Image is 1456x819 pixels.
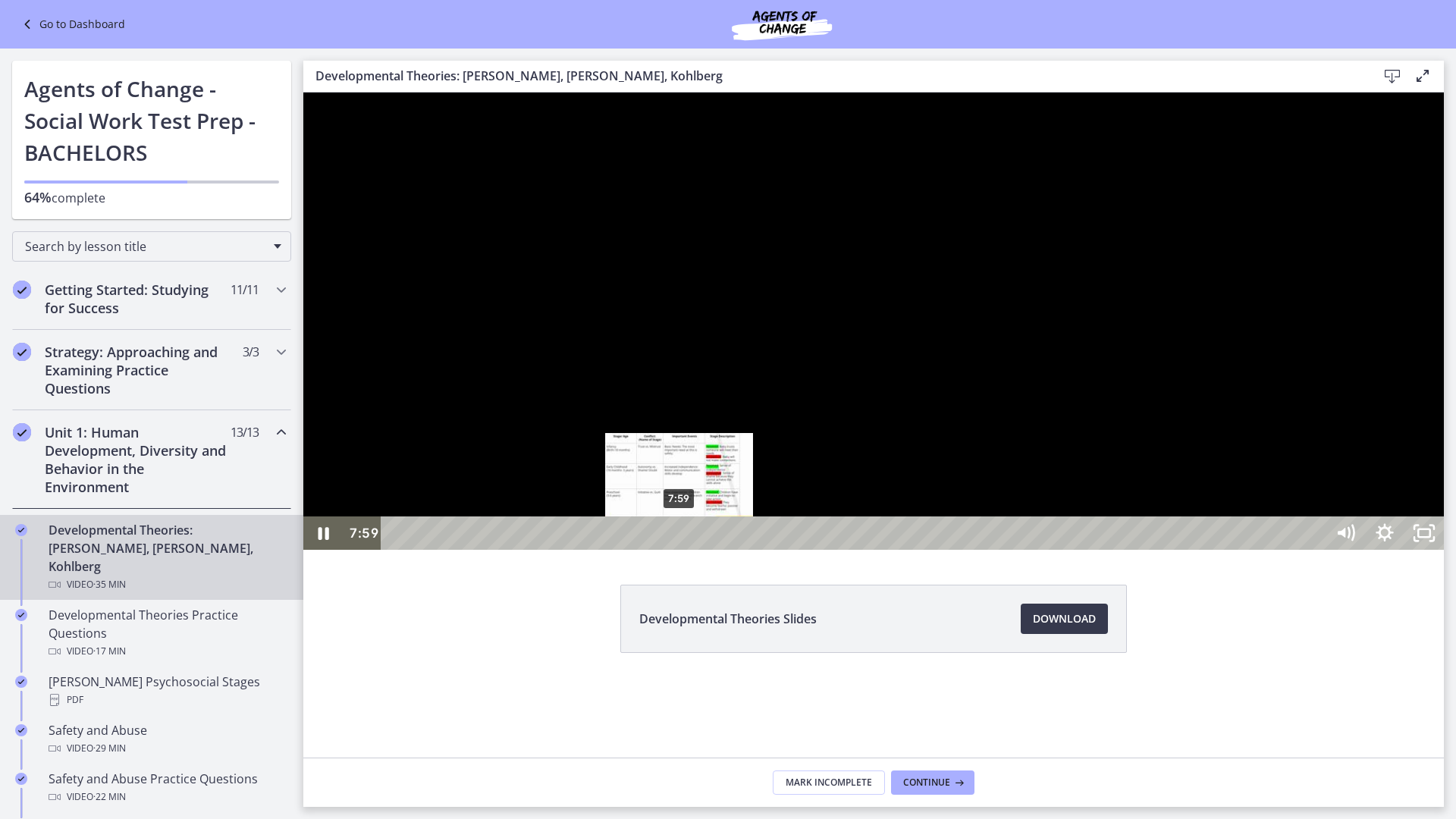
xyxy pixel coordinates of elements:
[243,343,259,361] span: 3 / 3
[93,739,126,758] span: · 29 min
[231,281,259,299] span: 11 / 11
[93,576,126,594] span: · 35 min
[24,188,52,206] span: 64%
[1021,604,1108,634] a: Download
[1022,424,1062,457] button: Mute
[15,609,27,621] i: Completed
[691,6,873,42] img: Agents of Change
[903,777,950,789] span: Continue
[49,673,285,709] div: [PERSON_NAME] Psychosocial Stages
[24,188,279,207] p: complete
[49,739,285,758] div: Video
[786,777,872,789] span: Mark Incomplete
[49,770,285,806] div: Safety and Abuse Practice Questions
[93,642,126,661] span: · 17 min
[49,576,285,594] div: Video
[231,423,259,441] span: 13 / 13
[49,721,285,758] div: Safety and Abuse
[25,238,266,255] span: Search by lesson title
[18,15,125,33] a: Go to Dashboard
[49,691,285,709] div: PDF
[891,770,974,795] button: Continue
[49,642,285,661] div: Video
[12,231,291,262] div: Search by lesson title
[45,281,230,317] h2: Getting Started: Studying for Success
[1101,424,1141,457] button: Unfullscreen
[13,281,31,299] i: Completed
[45,343,230,397] h2: Strategy: Approaching and Examining Practice Questions
[49,521,285,594] div: Developmental Theories: [PERSON_NAME], [PERSON_NAME], Kohlberg
[15,724,27,736] i: Completed
[15,773,27,785] i: Completed
[315,67,1353,85] h3: Developmental Theories: [PERSON_NAME], [PERSON_NAME], Kohlberg
[15,524,27,536] i: Completed
[303,93,1444,550] iframe: Video Lesson
[49,788,285,806] div: Video
[773,770,885,795] button: Mark Incomplete
[1033,610,1096,628] span: Download
[24,73,279,168] h1: Agents of Change - Social Work Test Prep - BACHELORS
[49,606,285,661] div: Developmental Theories Practice Questions
[639,610,817,628] span: Developmental Theories Slides
[13,343,31,361] i: Completed
[45,423,230,496] h2: Unit 1: Human Development, Diversity and Behavior in the Environment
[93,788,126,806] span: · 22 min
[13,423,31,441] i: Completed
[15,676,27,688] i: Completed
[1062,424,1101,457] button: Show settings menu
